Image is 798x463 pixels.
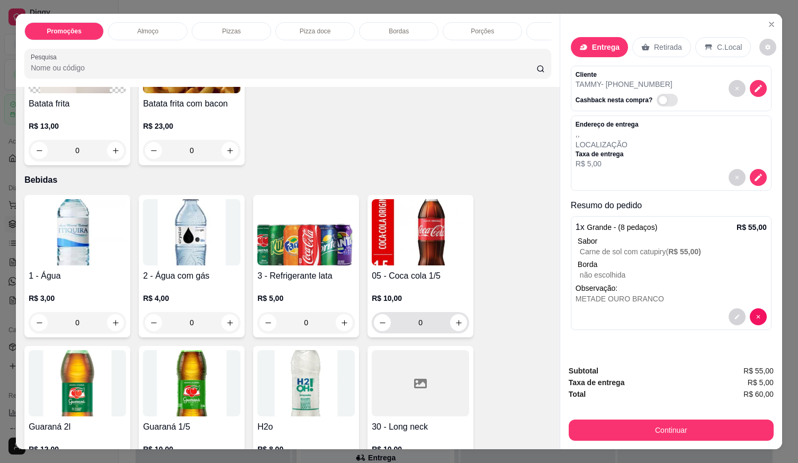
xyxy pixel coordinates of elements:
img: product-image [257,350,355,416]
button: decrease-product-quantity [259,314,276,331]
button: Close [763,16,780,33]
button: increase-product-quantity [221,142,238,159]
strong: Total [569,390,586,398]
img: product-image [29,199,126,265]
p: R$ 5,00 [257,293,355,304]
button: decrease-product-quantity [31,314,48,331]
p: Entrega [592,42,620,52]
p: R$ 5,00 [576,158,639,169]
p: C.Local [717,42,742,52]
p: R$ 10,00 [372,444,469,455]
p: R$ 12,00 [29,444,126,455]
p: R$ 4,00 [143,293,240,304]
input: Pesquisa [31,63,536,73]
button: increase-product-quantity [107,142,124,159]
img: product-image [143,350,240,416]
p: R$ 10,00 [372,293,469,304]
button: increase-product-quantity [450,314,467,331]
strong: Taxa de entrega [569,378,625,387]
p: Retirada [654,42,682,52]
p: Carne de sol com catupiry ( [580,246,767,257]
p: R$ 23,00 [143,121,240,131]
button: decrease-product-quantity [729,308,746,325]
img: product-image [257,199,355,265]
button: increase-product-quantity [107,314,124,331]
p: , , [576,129,639,139]
p: Resumo do pedido [571,199,772,212]
p: R$ 55,00 [737,222,767,233]
p: Borda [578,259,767,270]
p: R$ 10,00 [143,444,240,455]
button: increase-product-quantity [336,314,353,331]
h4: Guaraná 1/5 [143,421,240,433]
p: não escolhida [580,270,767,280]
label: Automatic updates [657,94,682,106]
p: TAMMY - [PHONE_NUMBER] [576,79,682,90]
button: decrease-product-quantity [750,308,767,325]
strong: Subtotal [569,367,598,375]
button: decrease-product-quantity [759,39,776,56]
p: R$ 3,00 [29,293,126,304]
p: Pizzas [222,27,240,35]
h4: Guaraná 2l [29,421,126,433]
p: LOCALIZAÇÃO [576,139,639,150]
p: 1 x [576,221,657,234]
p: Pizza doce [300,27,331,35]
p: R$ 13,00 [29,121,126,131]
h4: 2 - Água com gás [143,270,240,282]
p: Promoções [47,27,81,35]
div: METADE OURO BRANCO [576,293,767,304]
button: decrease-product-quantity [374,314,391,331]
button: decrease-product-quantity [729,80,746,97]
h4: Batata frita com bacon [143,97,240,110]
p: Bebidas [24,174,551,186]
h4: 30 - Long neck [372,421,469,433]
img: product-image [29,350,126,416]
h4: H2o [257,421,355,433]
button: decrease-product-quantity [750,80,767,97]
label: Pesquisa [31,52,60,61]
button: decrease-product-quantity [729,169,746,186]
span: Grande - (8 pedaços) [587,223,657,231]
span: R$ 60,00 [743,388,774,400]
p: Taxa de entrega [576,150,639,158]
button: decrease-product-quantity [31,142,48,159]
h4: Batata frita [29,97,126,110]
button: decrease-product-quantity [750,169,767,186]
h4: 1 - Água [29,270,126,282]
span: R$ 5,00 [748,377,774,388]
div: Sabor [578,236,767,246]
p: Porções [471,27,494,35]
img: product-image [143,199,240,265]
p: Cashback nesta compra? [576,96,652,104]
button: decrease-product-quantity [145,142,162,159]
p: Observação: [576,283,767,293]
button: decrease-product-quantity [145,314,162,331]
button: increase-product-quantity [221,314,238,331]
span: R$ 55,00 [743,365,774,377]
h4: 3 - Refrigerante lata [257,270,355,282]
p: R$ 8,00 [257,444,355,455]
p: Bordas [389,27,409,35]
button: Continuar [569,420,774,441]
span: R$ 55,00 ) [668,247,701,256]
img: product-image [372,199,469,265]
p: Endereço de entrega [576,120,639,129]
p: Cliente [576,70,682,79]
p: Almoço [137,27,158,35]
h4: 05 - Coca cola 1/5 [372,270,469,282]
